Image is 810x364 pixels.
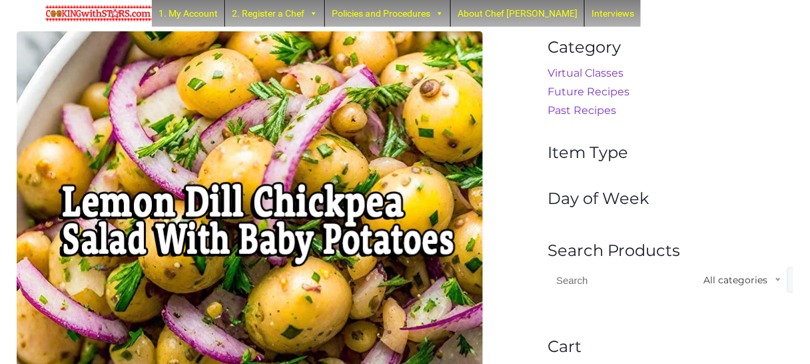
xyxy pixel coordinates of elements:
[548,143,793,163] h4: Item Type
[548,104,616,117] a: Past Recipes
[548,189,793,209] h4: Day of Week
[548,67,623,79] a: Virtual Classes
[548,38,793,57] h4: Category
[703,274,767,286] span: All categories
[548,85,629,98] a: Future Recipes
[548,337,793,357] h4: Cart
[548,241,793,261] h4: Search Products
[45,5,152,21] img: Chef Paula's Cooking With Stars
[548,267,691,293] input: Search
